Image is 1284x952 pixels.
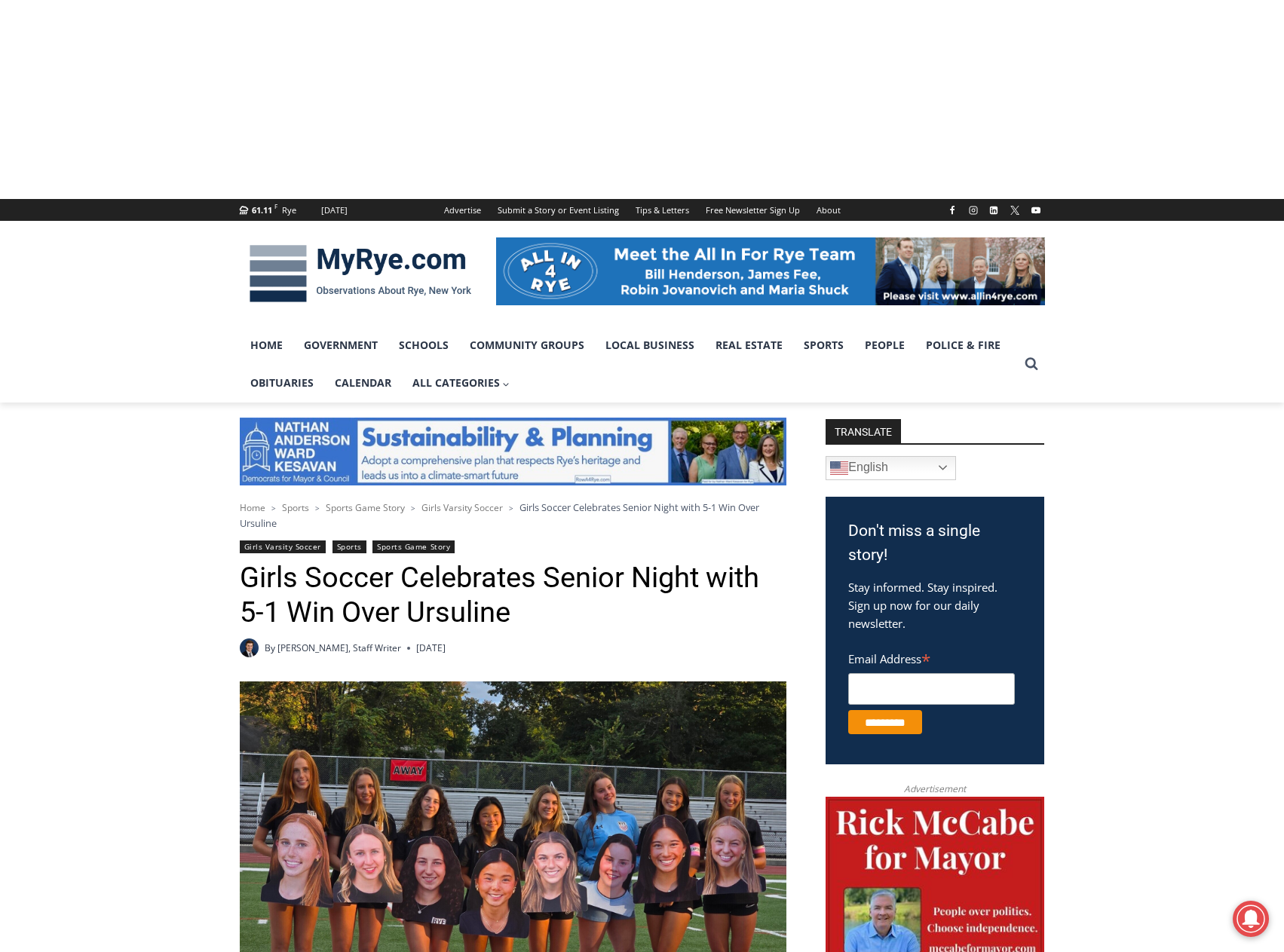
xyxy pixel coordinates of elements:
a: X [1006,201,1024,219]
nav: Secondary Navigation [436,199,849,221]
a: Submit a Story or Event Listing [489,199,627,221]
a: Police & Fire [915,326,1011,364]
h1: Girls Soccer Celebrates Senior Night with 5-1 Win Over Ursuline [240,561,786,629]
span: By [265,641,275,655]
a: Government [293,326,388,364]
a: Local Business [595,326,705,364]
a: Obituaries [240,364,324,402]
a: [PERSON_NAME], Staff Writer [277,641,401,654]
span: F [274,202,277,210]
span: Girls Soccer Celebrates Senior Night with 5-1 Win Over Ursuline [240,500,759,529]
a: Advertise [436,199,489,221]
span: Advertisement [889,782,981,796]
a: Girls Varsity Soccer [240,540,326,553]
a: English [826,456,956,480]
a: YouTube [1027,201,1045,219]
h3: Don't miss a single story! [848,519,1022,567]
a: People [854,326,915,364]
a: Linkedin [985,201,1003,219]
a: Facebook [943,201,961,219]
img: All in for Rye [496,237,1045,305]
strong: TRANSLATE [826,419,901,443]
nav: Breadcrumbs [240,500,786,531]
a: Real Estate [705,326,793,364]
time: [DATE] [416,641,446,655]
span: All Categories [412,375,510,391]
a: Sports Game Story [372,540,455,553]
button: View Search Form [1018,350,1045,378]
span: 61.11 [252,204,272,216]
a: Tips & Letters [627,199,697,221]
img: Charlie Morris headshot PROFESSIONAL HEADSHOT [240,638,259,657]
a: Free Newsletter Sign Up [697,199,808,221]
p: Stay informed. Stay inspired. Sign up now for our daily newsletter. [848,578,1022,632]
img: MyRye.com [240,234,481,313]
a: Community Groups [459,326,595,364]
a: Home [240,326,293,364]
a: Calendar [324,364,402,402]
img: en [830,459,848,477]
div: [DATE] [321,204,348,217]
span: > [509,503,513,513]
span: > [411,503,415,513]
a: All Categories [402,364,521,402]
a: Sports [332,540,366,553]
a: Home [240,501,265,514]
a: Instagram [964,201,982,219]
a: Sports [282,501,309,514]
label: Email Address [848,644,1015,671]
a: Author image [240,638,259,657]
a: Sports Game Story [326,501,405,514]
a: About [808,199,849,221]
a: Girls Varsity Soccer [421,501,503,514]
span: > [315,503,320,513]
a: Schools [388,326,459,364]
div: Rye [282,204,296,217]
span: > [271,503,276,513]
a: Sports [793,326,854,364]
nav: Primary Navigation [240,326,1018,403]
